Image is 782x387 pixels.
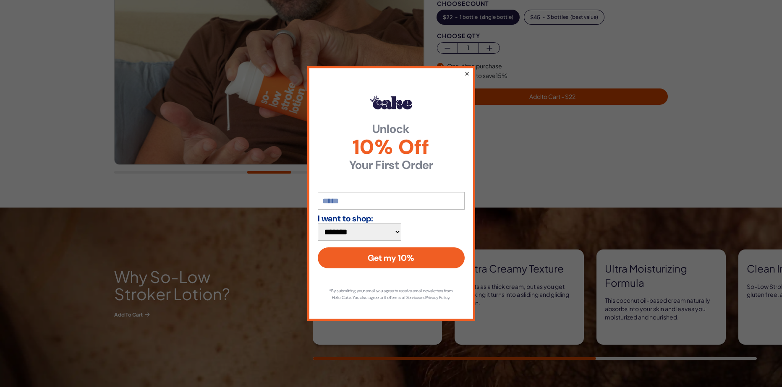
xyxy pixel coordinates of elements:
[426,295,449,300] a: Privacy Policy
[318,159,465,171] strong: Your First Order
[318,123,465,135] strong: Unlock
[390,295,419,300] a: Terms of Service
[318,137,465,157] span: 10% Off
[318,247,465,268] button: Get my 10%
[370,96,412,109] img: Hello Cake
[318,214,373,223] strong: I want to shop:
[464,68,469,78] button: ×
[326,288,456,301] p: *By submitting your email you agree to receive email newsletters from Hello Cake. You also agree ...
